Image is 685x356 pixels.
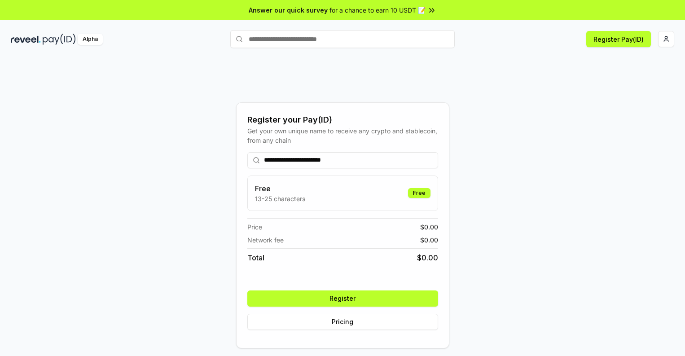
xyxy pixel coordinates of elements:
[247,235,284,245] span: Network fee
[43,34,76,45] img: pay_id
[420,222,438,232] span: $ 0.00
[255,194,305,203] p: 13-25 characters
[247,126,438,145] div: Get your own unique name to receive any crypto and stablecoin, from any chain
[247,290,438,307] button: Register
[249,5,328,15] span: Answer our quick survey
[247,252,264,263] span: Total
[408,188,430,198] div: Free
[255,183,305,194] h3: Free
[247,314,438,330] button: Pricing
[417,252,438,263] span: $ 0.00
[78,34,103,45] div: Alpha
[586,31,651,47] button: Register Pay(ID)
[11,34,41,45] img: reveel_dark
[247,222,262,232] span: Price
[329,5,426,15] span: for a chance to earn 10 USDT 📝
[420,235,438,245] span: $ 0.00
[247,114,438,126] div: Register your Pay(ID)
